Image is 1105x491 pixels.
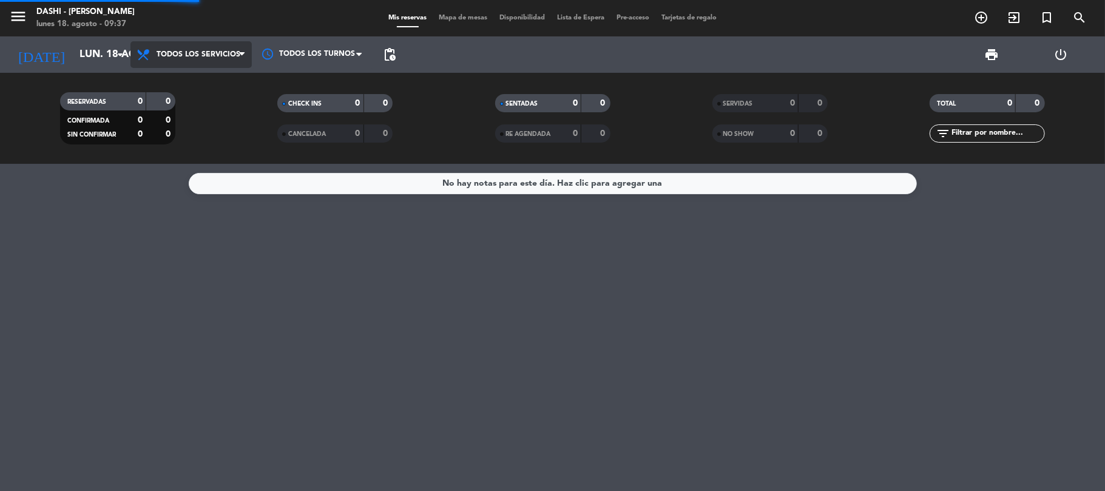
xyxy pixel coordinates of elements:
input: Filtrar por nombre... [950,127,1044,140]
strong: 0 [1035,99,1042,107]
div: LOG OUT [1027,36,1096,73]
strong: 0 [1007,99,1012,107]
strong: 0 [573,129,578,138]
span: CHECK INS [288,101,322,107]
strong: 0 [356,99,360,107]
i: arrow_drop_down [113,47,127,62]
span: CANCELADA [288,131,326,137]
i: add_circle_outline [974,10,988,25]
span: CONFIRMADA [67,118,109,124]
span: pending_actions [382,47,397,62]
strong: 0 [138,97,143,106]
span: SIN CONFIRMAR [67,132,116,138]
span: RESERVADAS [67,99,106,105]
span: Disponibilidad [493,15,551,21]
span: SERVIDAS [723,101,753,107]
strong: 0 [817,129,825,138]
strong: 0 [817,99,825,107]
span: print [984,47,999,62]
span: NO SHOW [723,131,754,137]
strong: 0 [356,129,360,138]
div: lunes 18. agosto - 09:37 [36,18,135,30]
strong: 0 [790,129,795,138]
span: RE AGENDADA [506,131,551,137]
span: TOTAL [937,101,956,107]
button: menu [9,7,27,30]
span: Mis reservas [382,15,433,21]
span: Pre-acceso [610,15,655,21]
strong: 0 [383,129,390,138]
strong: 0 [600,129,607,138]
div: Dashi - [PERSON_NAME] [36,6,135,18]
span: Tarjetas de regalo [655,15,723,21]
strong: 0 [138,130,143,138]
strong: 0 [573,99,578,107]
i: [DATE] [9,41,73,68]
div: No hay notas para este día. Haz clic para agregar una [443,177,663,191]
strong: 0 [790,99,795,107]
strong: 0 [600,99,607,107]
strong: 0 [138,116,143,124]
span: Mapa de mesas [433,15,493,21]
strong: 0 [166,97,173,106]
i: menu [9,7,27,25]
strong: 0 [166,130,173,138]
span: Todos los servicios [157,50,240,59]
strong: 0 [383,99,390,107]
i: power_settings_new [1054,47,1069,62]
i: turned_in_not [1039,10,1054,25]
i: exit_to_app [1007,10,1021,25]
i: filter_list [936,126,950,141]
strong: 0 [166,116,173,124]
i: search [1072,10,1087,25]
span: SENTADAS [506,101,538,107]
span: Lista de Espera [551,15,610,21]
